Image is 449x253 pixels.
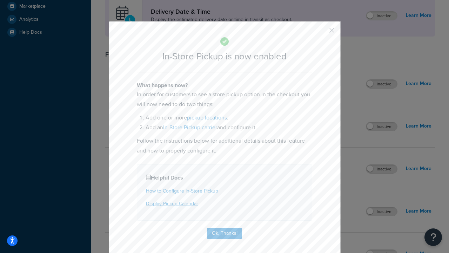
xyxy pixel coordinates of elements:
[146,123,312,132] li: Add an and configure it.
[137,136,312,156] p: Follow the instructions below for additional details about this feature and how to properly confi...
[146,187,218,195] a: How to Configure In-Store Pickup
[137,81,312,90] h4: What happens now?
[137,51,312,61] h2: In-Store Pickup is now enabled
[137,90,312,109] p: In order for customers to see a store pickup option in the checkout you will now need to do two t...
[163,123,217,131] a: In-Store Pickup carrier
[187,113,227,122] a: pickup locations
[207,228,242,239] button: Ok, Thanks!
[146,113,312,123] li: Add one or more .
[146,174,303,182] h4: Helpful Docs
[146,200,198,207] a: Display Pickup Calendar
